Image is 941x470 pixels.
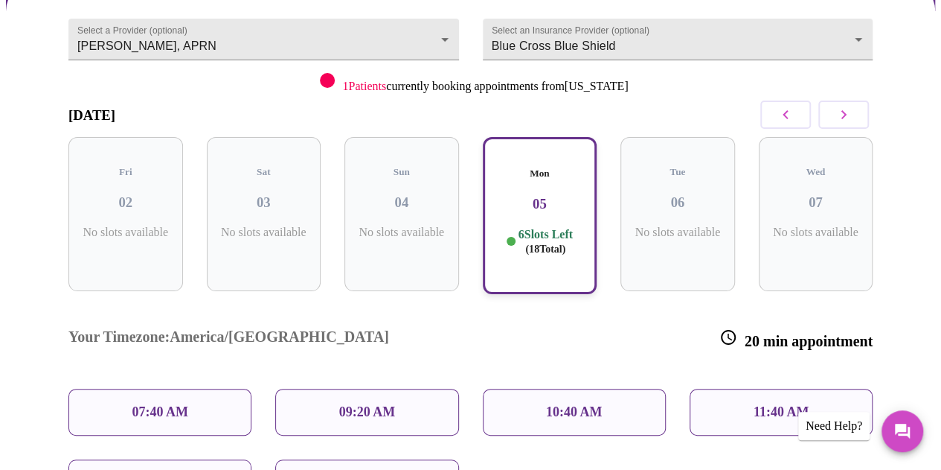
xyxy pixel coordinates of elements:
[798,412,870,440] div: Need Help?
[483,19,873,60] div: Blue Cross Blue Shield
[356,166,447,178] h5: Sun
[881,410,923,452] button: Messages
[68,19,459,60] div: [PERSON_NAME], APRN
[219,166,309,178] h5: Sat
[771,194,861,211] h3: 07
[356,194,447,211] h3: 04
[80,166,171,178] h5: Fri
[771,226,861,239] p: No slots available
[719,328,873,350] h3: 20 min appointment
[632,226,723,239] p: No slots available
[80,194,171,211] h3: 02
[219,194,309,211] h3: 03
[132,404,188,420] p: 07:40 AM
[632,194,723,211] h3: 06
[525,244,565,255] span: ( 18 Total)
[356,226,447,239] p: No slots available
[219,226,309,239] p: No slots available
[771,166,861,178] h5: Wed
[496,196,584,212] h3: 05
[518,227,573,256] p: 6 Slots Left
[496,168,584,180] h5: Mon
[342,80,386,92] span: 1 Patients
[80,226,171,239] p: No slots available
[632,166,723,178] h5: Tue
[546,404,603,420] p: 10:40 AM
[68,328,389,350] h3: Your Timezone: America/[GEOGRAPHIC_DATA]
[342,80,628,93] p: currently booking appointments from [US_STATE]
[754,404,809,420] p: 11:40 AM
[339,404,396,420] p: 09:20 AM
[68,107,115,124] h3: [DATE]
